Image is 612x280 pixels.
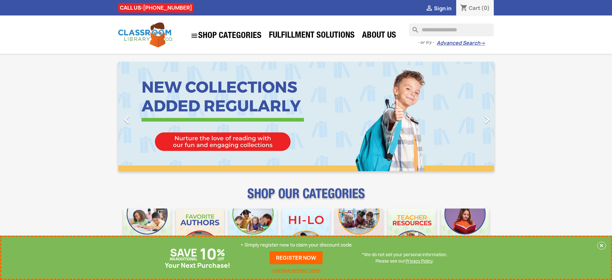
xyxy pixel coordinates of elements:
a: Fulfillment Solutions [266,30,358,42]
img: Classroom Library Company [118,23,173,47]
a: About Us [359,30,399,42]
img: CLC_Favorite_Authors_Mobile.jpg [176,209,224,257]
a: Previous [118,62,175,171]
i:  [119,112,135,128]
img: CLC_Dyslexia_Mobile.jpg [441,209,489,257]
img: CLC_Phonics_And_Decodables_Mobile.jpg [229,209,277,257]
img: CLC_Teacher_Resources_Mobile.jpg [388,209,436,257]
a: [PHONE_NUMBER] [143,4,192,11]
i: search [409,23,417,31]
span: → [480,40,485,46]
span: Cart [469,5,480,12]
a: SHOP CATEGORIES [187,29,265,43]
span: (0) [481,5,490,12]
i: shopping_cart [460,5,468,12]
span: Sign in [434,5,451,12]
p: SHOP OUR CATEGORIES [118,192,494,203]
i:  [479,112,495,128]
input: Search [409,23,494,36]
a: Advanced Search→ [437,40,485,46]
a: Next [438,62,494,171]
img: CLC_Fiction_Nonfiction_Mobile.jpg [335,209,383,257]
div: CALL US: [118,3,194,13]
i:  [191,32,198,40]
a:  Sign in [425,5,451,12]
ul: Carousel container [118,62,494,171]
img: CLC_HiLo_Mobile.jpg [282,209,330,257]
i:  [425,5,433,13]
span: - or try - [418,39,437,46]
img: CLC_Bulk_Mobile.jpg [123,209,171,257]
